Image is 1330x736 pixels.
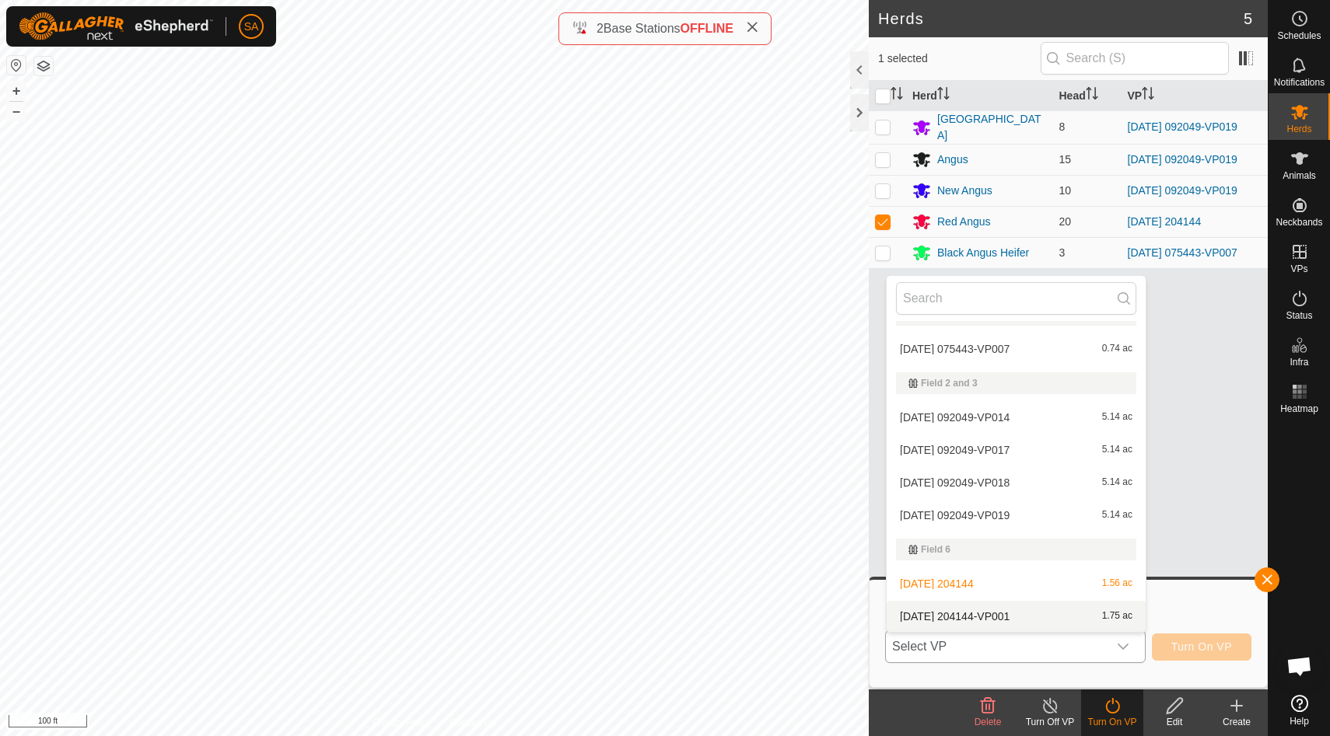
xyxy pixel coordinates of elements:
div: Turn On VP [1081,715,1143,729]
th: Head [1053,81,1122,111]
a: [DATE] 092049-VP019 [1128,120,1237,133]
ul: Option List [887,298,1146,632]
button: Reset Map [7,56,26,75]
div: Angus [937,152,968,168]
span: Status [1286,311,1312,320]
span: Notifications [1274,78,1325,87]
span: 1.75 ac [1102,611,1132,622]
th: Herd [906,81,1053,111]
button: + [7,82,26,100]
div: Red Angus [937,214,991,230]
p-sorticon: Activate to sort [891,89,903,102]
div: dropdown trigger [1108,631,1139,662]
span: 10 [1059,184,1072,197]
input: Search [896,282,1136,315]
span: 2 [597,22,604,35]
a: Help [1269,689,1330,732]
span: Base Stations [604,22,681,35]
div: [GEOGRAPHIC_DATA] [937,111,1047,144]
button: – [7,102,26,120]
li: 2025-08-22 092049-VP014 [887,402,1146,433]
span: [DATE] 092049-VP017 [900,445,1010,455]
span: [DATE] 092049-VP014 [900,412,1010,423]
span: OFFLINE [681,22,733,35]
span: [DATE] 204144-VP001 [900,611,1010,622]
li: 2025-08-22 092049-VP018 [887,467,1146,498]
span: 5.14 ac [1102,510,1132,521]
span: [DATE] 204144 [900,578,974,589]
span: Animals [1283,171,1316,180]
span: Turn On VP [1171,640,1232,653]
span: [DATE] 092049-VP018 [900,477,1010,488]
button: Map Layers [34,57,53,75]
div: Create [1206,715,1268,729]
a: Open chat [1276,643,1323,689]
span: SA [244,19,259,35]
span: VPs [1290,264,1307,274]
span: 5.14 ac [1102,412,1132,423]
span: Delete [975,717,1002,727]
div: Turn Off VP [1019,715,1081,729]
span: Help [1290,717,1309,726]
span: 8 [1059,120,1066,133]
span: Schedules [1277,31,1321,40]
div: Black Angus Heifer [937,245,1029,261]
li: 2025-08-22 092049-VP019 [887,500,1146,531]
span: 5 [1244,7,1252,30]
a: [DATE] 075443-VP007 [1128,246,1237,259]
li: 2025-08-29 204144 [887,568,1146,599]
input: Search (S) [1041,42,1229,75]
span: 1.56 ac [1102,578,1132,589]
a: [DATE] 204144 [1128,215,1202,228]
span: 5.14 ac [1102,477,1132,488]
div: Field 6 [908,545,1124,554]
span: Neckbands [1276,218,1322,227]
th: VP [1122,81,1269,111]
li: 2025-08-22 092049-VP017 [887,434,1146,466]
a: [DATE] 092049-VP019 [1128,153,1237,166]
div: Edit [1143,715,1206,729]
span: Select VP [886,631,1108,662]
span: 15 [1059,153,1072,166]
p-sorticon: Activate to sort [1086,89,1098,102]
span: 0.74 ac [1102,344,1132,354]
span: Infra [1290,358,1308,367]
p-sorticon: Activate to sort [937,89,950,102]
span: [DATE] 092049-VP019 [900,510,1010,521]
p-sorticon: Activate to sort [1142,89,1154,102]
span: [DATE] 075443-VP007 [900,344,1010,354]
span: 3 [1059,246,1066,259]
h2: Herds [878,9,1244,28]
a: Privacy Policy [373,716,431,730]
img: Gallagher Logo [19,12,213,40]
span: 5.14 ac [1102,445,1132,455]
a: [DATE] 092049-VP019 [1128,184,1237,197]
div: Field 2 and 3 [908,378,1124,388]
div: New Angus [937,183,992,199]
button: Turn On VP [1152,633,1251,661]
span: Heatmap [1280,404,1318,413]
span: 20 [1059,215,1072,228]
li: 2025-08-14 075443-VP007 [887,333,1146,365]
span: Herds [1286,124,1311,134]
a: Contact Us [450,716,495,730]
span: 1 selected [878,51,1041,67]
li: 2025-08-29 204144-VP001 [887,601,1146,632]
